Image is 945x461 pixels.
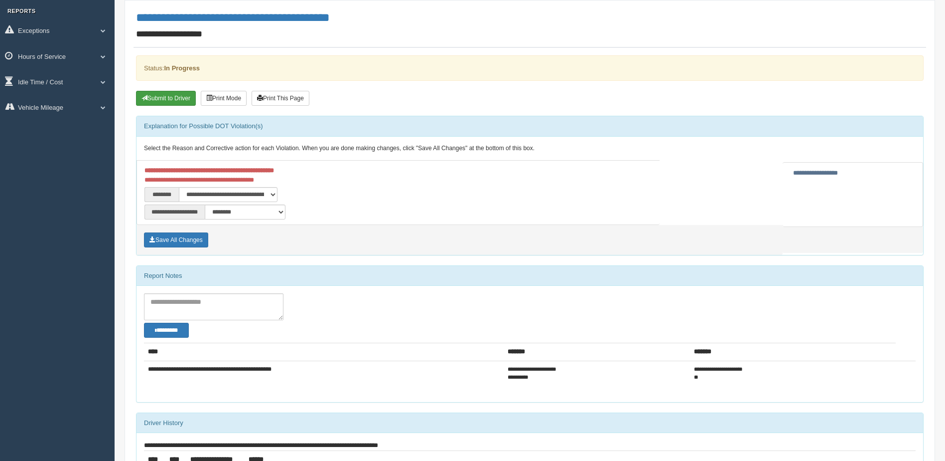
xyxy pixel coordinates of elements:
[136,55,924,81] div: Status:
[144,232,208,247] button: Save
[136,266,923,286] div: Report Notes
[136,91,196,106] button: Submit To Driver
[144,323,189,338] button: Change Filter Options
[136,413,923,433] div: Driver History
[136,137,923,161] div: Select the Reason and Corrective action for each Violation. When you are done making changes, cli...
[201,91,247,106] button: Print Mode
[252,91,309,106] button: Print This Page
[136,116,923,136] div: Explanation for Possible DOT Violation(s)
[164,64,200,72] strong: In Progress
